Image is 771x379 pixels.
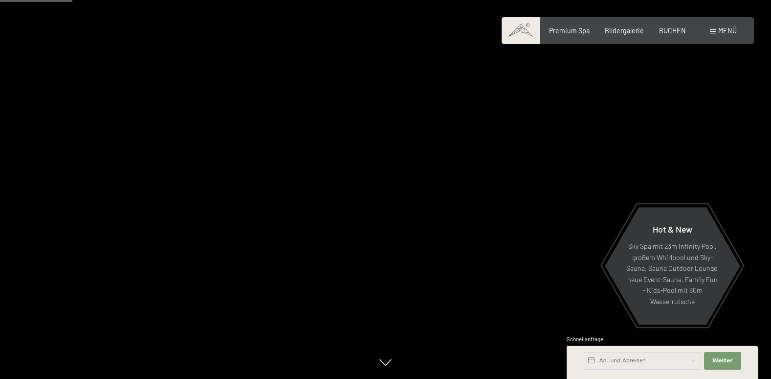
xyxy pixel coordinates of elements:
[549,26,590,35] a: Premium Spa
[626,241,719,308] p: Sky Spa mit 23m Infinity Pool, großem Whirlpool und Sky-Sauna, Sauna Outdoor Lounge, neue Event-S...
[718,26,737,35] span: Menü
[659,26,686,35] a: BUCHEN
[712,357,733,365] span: Weiter
[704,352,741,370] button: Weiter
[605,26,644,35] a: Bildergalerie
[604,207,741,325] a: Hot & New Sky Spa mit 23m Infinity Pool, großem Whirlpool und Sky-Sauna, Sauna Outdoor Lounge, ne...
[567,336,603,342] span: Schnellanfrage
[653,224,692,235] span: Hot & New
